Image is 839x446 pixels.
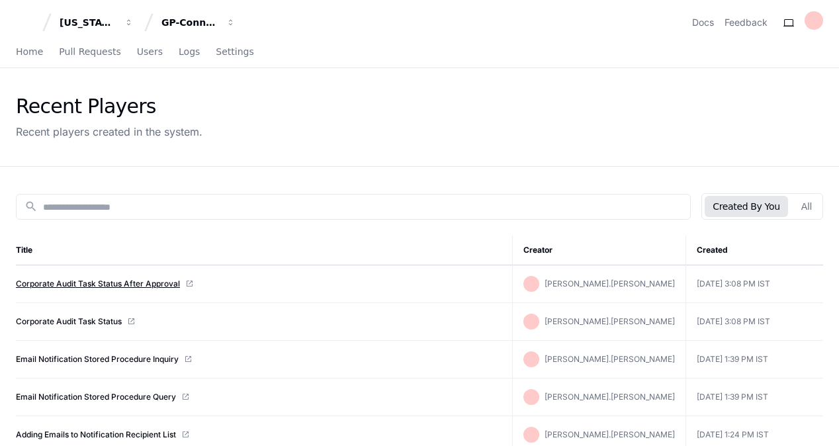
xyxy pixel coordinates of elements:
[16,354,179,365] a: Email Notification Stored Procedure Inquiry
[16,37,43,67] a: Home
[59,48,120,56] span: Pull Requests
[24,200,38,213] mat-icon: search
[60,16,116,29] div: [US_STATE] Pacific
[161,16,218,29] div: GP-Connection Central
[16,95,202,118] div: Recent Players
[137,37,163,67] a: Users
[16,429,176,440] a: Adding Emails to Notification Recipient List
[216,48,253,56] span: Settings
[545,392,675,402] span: [PERSON_NAME].[PERSON_NAME]
[793,196,820,217] button: All
[54,11,139,34] button: [US_STATE] Pacific
[685,303,823,341] td: [DATE] 3:08 PM IST
[16,392,176,402] a: Email Notification Stored Procedure Query
[16,124,202,140] div: Recent players created in the system.
[137,48,163,56] span: Users
[692,16,714,29] a: Docs
[725,16,768,29] button: Feedback
[685,265,823,303] td: [DATE] 3:08 PM IST
[179,37,200,67] a: Logs
[545,316,675,326] span: [PERSON_NAME].[PERSON_NAME]
[59,37,120,67] a: Pull Requests
[545,279,675,289] span: [PERSON_NAME].[PERSON_NAME]
[156,11,241,34] button: GP-Connection Central
[512,236,685,265] th: Creator
[179,48,200,56] span: Logs
[16,48,43,56] span: Home
[685,236,823,265] th: Created
[216,37,253,67] a: Settings
[685,341,823,379] td: [DATE] 1:39 PM IST
[685,379,823,416] td: [DATE] 1:39 PM IST
[545,429,675,439] span: [PERSON_NAME].[PERSON_NAME]
[16,236,512,265] th: Title
[16,316,122,327] a: Corporate Audit Task Status
[545,354,675,364] span: [PERSON_NAME].[PERSON_NAME]
[16,279,180,289] a: Corporate Audit Task Status After Approval
[705,196,787,217] button: Created By You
